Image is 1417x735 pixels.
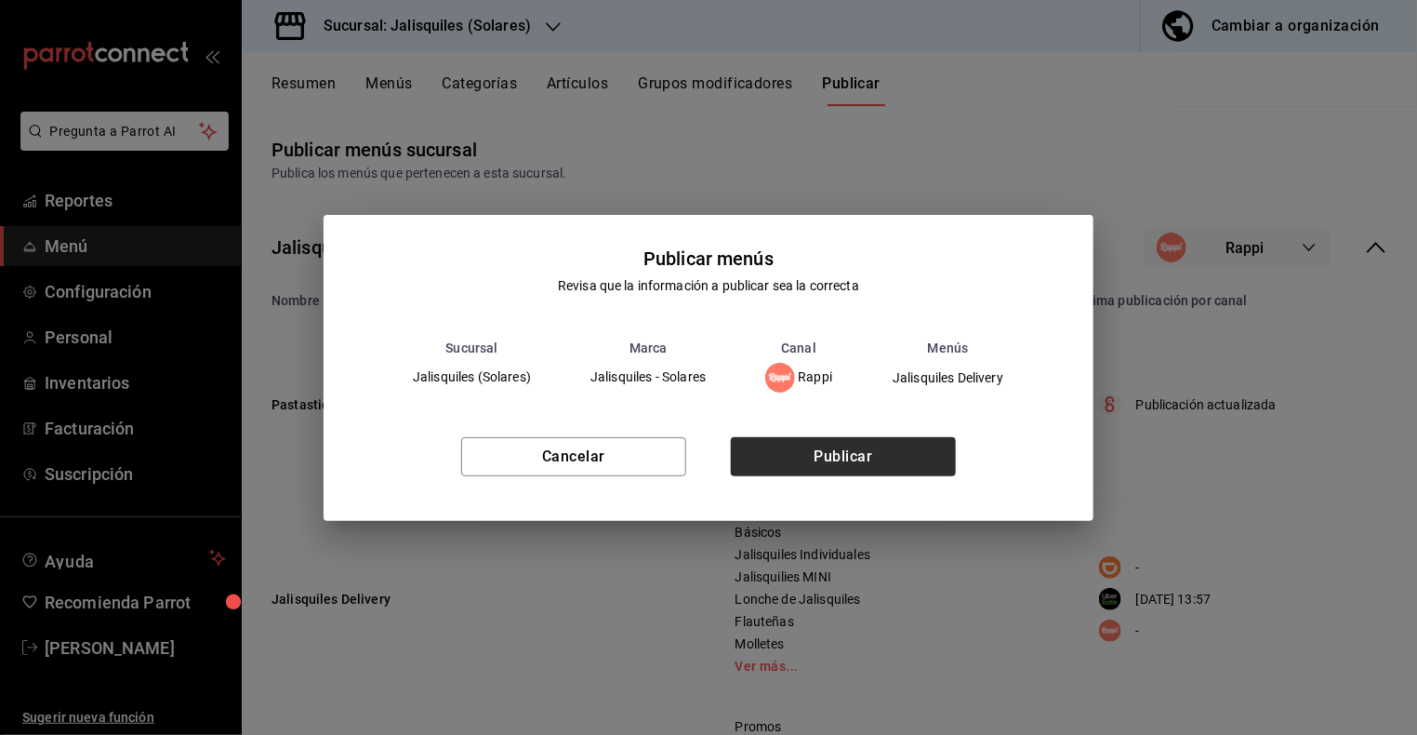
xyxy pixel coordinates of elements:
[735,341,862,355] th: Canal
[561,355,735,400] td: Jalisquiles - Solares
[765,363,832,393] div: Rappi
[383,341,561,355] th: Sucursal
[731,437,956,476] button: Publicar
[643,245,774,273] div: Publicar menús
[558,276,859,296] div: Revisa que la información a publicar sea la correcta
[862,341,1034,355] th: Menús
[461,437,686,476] button: Cancelar
[893,371,1003,384] span: Jalisquiles Delivery
[383,355,561,400] td: Jalisquiles (Solares)
[561,341,735,355] th: Marca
